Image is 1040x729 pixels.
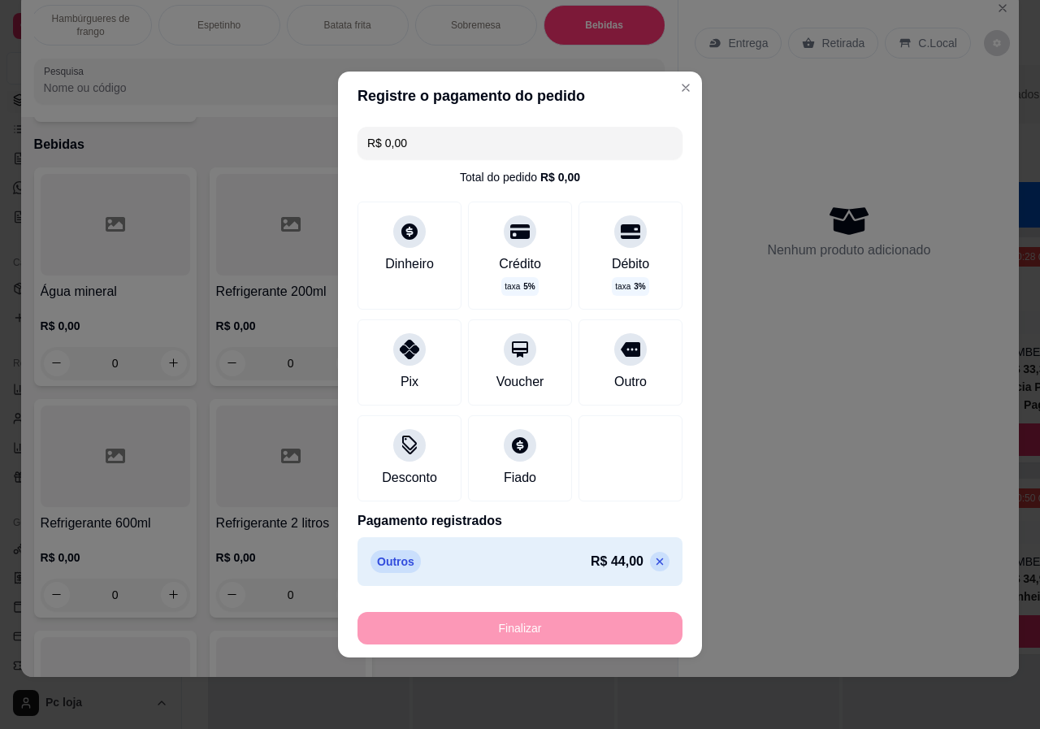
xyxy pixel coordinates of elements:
div: Outro [614,372,647,392]
input: Ex.: hambúrguer de cordeiro [367,127,673,159]
div: Desconto [382,468,437,488]
button: Close [673,75,699,101]
span: 5 % [523,280,535,293]
p: taxa [505,280,535,293]
div: Voucher [496,372,544,392]
p: Pagamento registrados [357,511,682,531]
p: R$ 44,00 [591,552,643,571]
div: Pix [401,372,418,392]
div: Total do pedido [460,169,580,185]
div: Dinheiro [385,254,434,274]
div: Débito [612,254,649,274]
div: Fiado [504,468,536,488]
p: taxa [615,280,645,293]
header: Registre o pagamento do pedido [338,72,702,120]
p: Outros [370,550,421,573]
div: R$ 0,00 [540,169,580,185]
div: Crédito [499,254,541,274]
span: 3 % [634,280,645,293]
